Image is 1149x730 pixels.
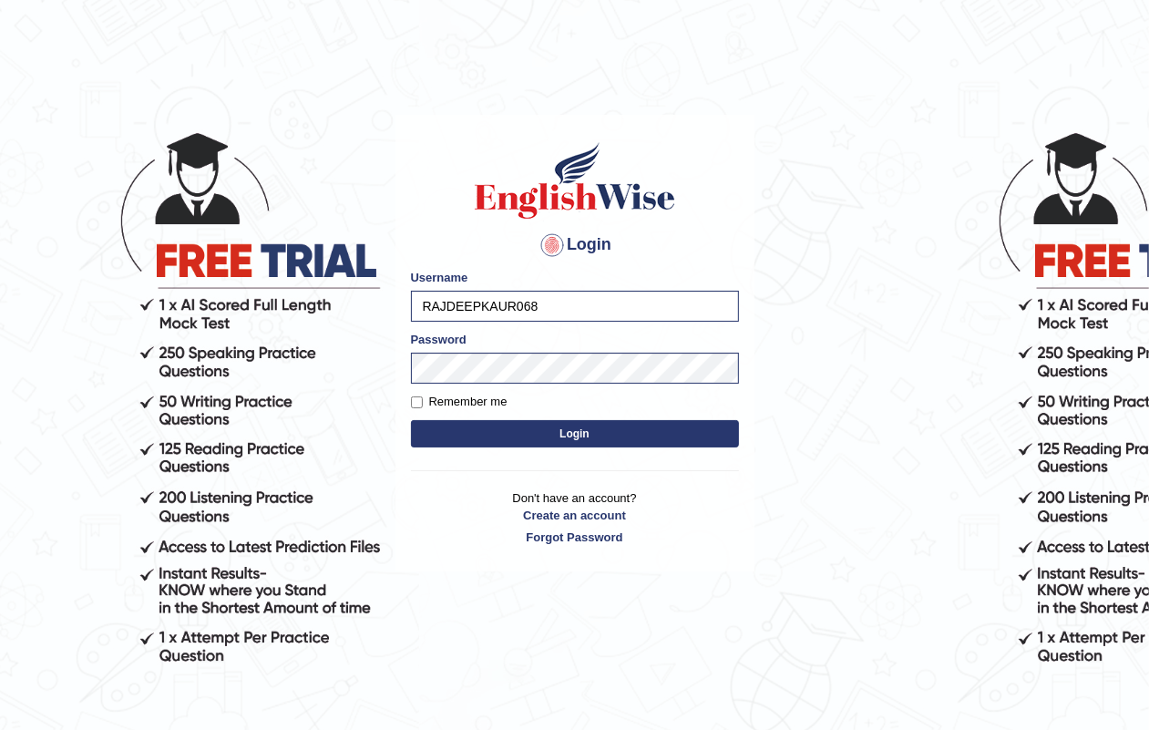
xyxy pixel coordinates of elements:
button: Login [411,420,739,447]
p: Don't have an account? [411,489,739,546]
label: Remember me [411,393,508,411]
label: Password [411,331,467,348]
a: Forgot Password [411,529,739,546]
a: Create an account [411,507,739,524]
h4: Login [411,231,739,260]
img: Logo of English Wise sign in for intelligent practice with AI [471,139,679,221]
label: Username [411,269,468,286]
input: Remember me [411,396,423,408]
